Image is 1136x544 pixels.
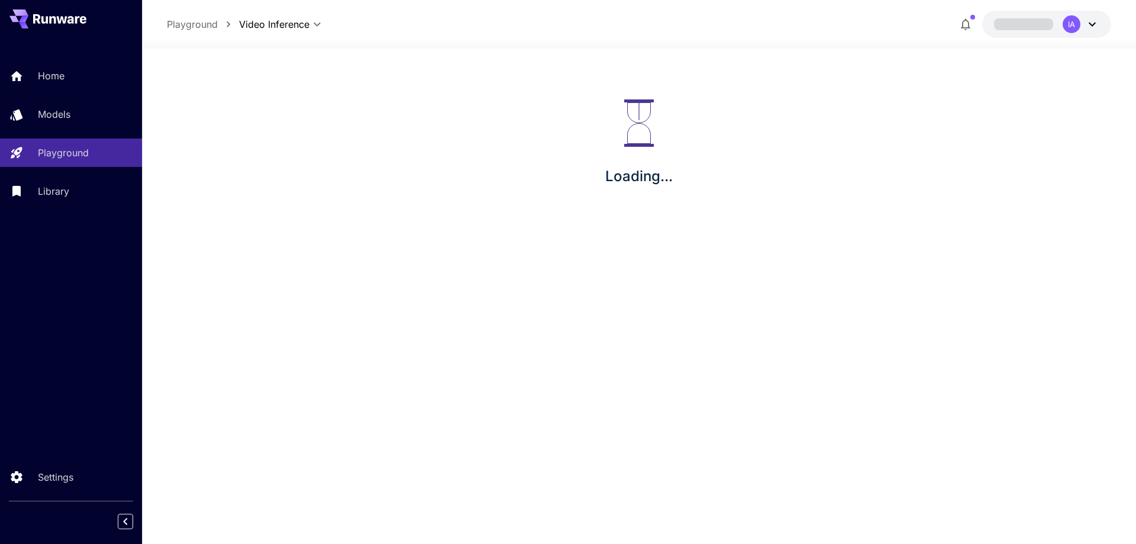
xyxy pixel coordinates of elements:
button: IA [982,11,1111,38]
p: Models [38,107,70,121]
div: IA [1063,15,1080,33]
p: Playground [38,146,89,160]
span: Video Inference [239,17,309,31]
nav: breadcrumb [167,17,239,31]
p: Loading... [605,166,673,187]
button: Collapse sidebar [118,514,133,529]
a: Playground [167,17,218,31]
p: Library [38,184,69,198]
p: Settings [38,470,73,484]
div: Collapse sidebar [127,511,142,532]
p: Home [38,69,64,83]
